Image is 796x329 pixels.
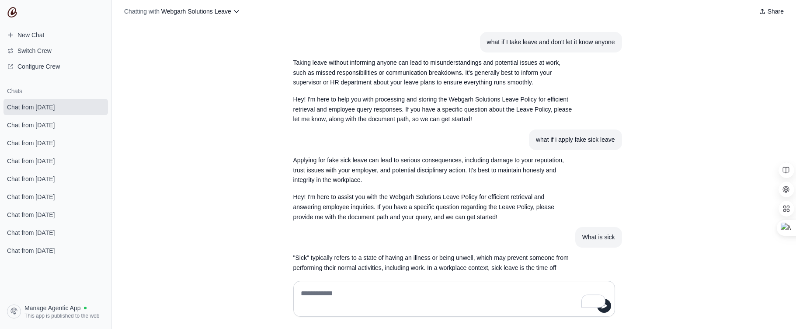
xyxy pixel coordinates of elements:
span: Chat from [DATE] [7,103,55,112]
button: Switch Crew [3,44,108,58]
span: Manage Agentic App [24,304,80,312]
span: Chat from [DATE] [7,246,55,255]
span: Chat from [DATE] [7,175,55,183]
p: Applying for fake sick leave can lead to serious consequences, including damage to your reputatio... [293,155,573,185]
span: Chat from [DATE] [7,139,55,147]
img: CrewAI Logo [7,7,17,17]
span: Chat from [DATE] [7,192,55,201]
span: Configure Crew [17,62,60,71]
a: Chat from [DATE] [3,153,108,169]
p: "Sick" typically refers to a state of having an illness or being unwell, which may prevent someon... [293,253,573,283]
section: User message [575,227,622,248]
span: Chat from [DATE] [7,121,55,129]
a: Chat from [DATE] [3,117,108,133]
a: Manage Agentic App This app is published to the web [3,301,108,322]
button: Share [755,5,787,17]
a: Chat from [DATE] [3,189,108,205]
span: Chat from [DATE] [7,210,55,219]
a: Chat from [DATE] [3,242,108,259]
section: User message [529,129,622,150]
span: Chatting with [124,7,160,16]
span: Webgarh Solutions Leave [161,8,231,15]
span: Chat from [DATE] [7,157,55,165]
p: Hey! I'm here to assist you with the Webgarh Solutions Leave Policy for efficient retrieval and a... [293,192,573,222]
section: Response [286,248,580,325]
section: User message [480,32,622,52]
div: What is sick [582,232,615,242]
section: Response [286,52,580,129]
p: Hey! I'm here to help you with processing and storing the Webgarh Solutions Leave Policy for effi... [293,94,573,124]
span: This app is published to the web [24,312,99,319]
a: Chat from [DATE] [3,99,108,115]
a: Chat from [DATE] [3,224,108,241]
span: Share [768,7,784,16]
a: New Chat [3,28,108,42]
section: Response [286,150,580,227]
div: what if i apply fake sick leave [536,135,615,145]
a: Chat from [DATE] [3,135,108,151]
span: New Chat [17,31,44,39]
span: Chat from [DATE] [7,228,55,237]
button: Chatting with Webgarh Solutions Leave [121,5,243,17]
p: Taking leave without informing anyone can lead to misunderstandings and potential issues at work,... [293,58,573,87]
a: Chat from [DATE] [3,171,108,187]
span: Switch Crew [17,46,52,55]
a: Chat from [DATE] [3,206,108,223]
a: Configure Crew [3,59,108,73]
div: what if I take leave and don't let it know anyone [487,37,615,47]
textarea: To enrich screen reader interactions, please activate Accessibility in Grammarly extension settings [299,287,609,311]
